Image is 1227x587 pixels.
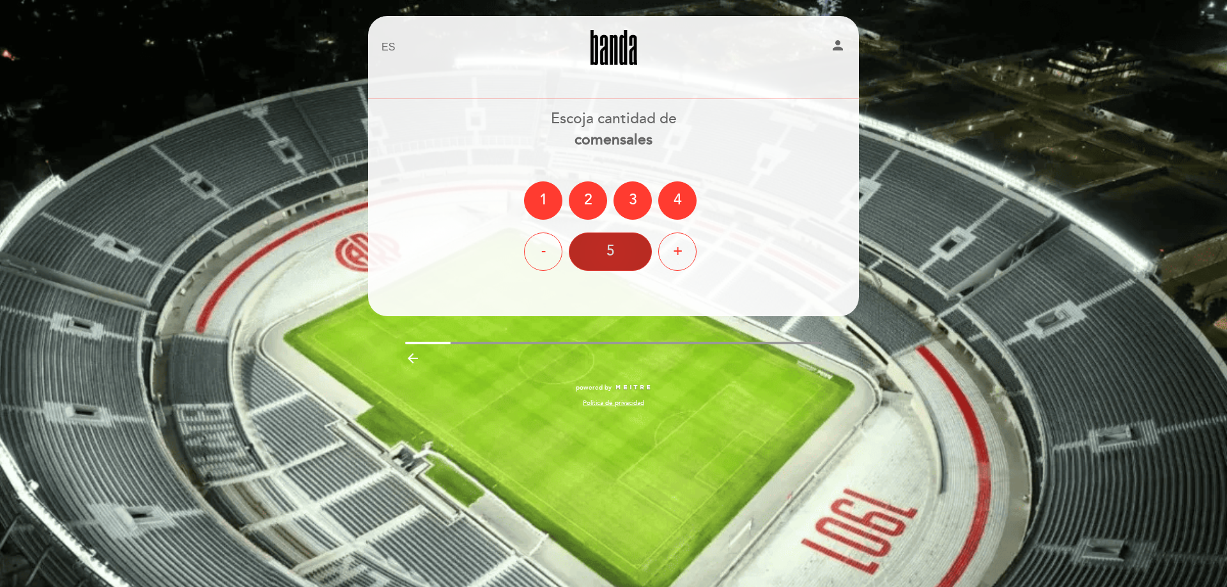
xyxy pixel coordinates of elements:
[830,38,845,57] button: person
[575,131,652,149] b: comensales
[405,351,421,366] i: arrow_backward
[615,385,651,391] img: MEITRE
[569,181,607,220] div: 2
[524,233,562,271] div: -
[524,181,562,220] div: 1
[534,30,693,65] a: Banda
[576,383,651,392] a: powered by
[367,109,860,151] div: Escoja cantidad de
[569,233,652,271] div: 5
[576,383,612,392] span: powered by
[583,399,644,408] a: Política de privacidad
[830,38,845,53] i: person
[613,181,652,220] div: 3
[658,181,697,220] div: 4
[658,233,697,271] div: +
